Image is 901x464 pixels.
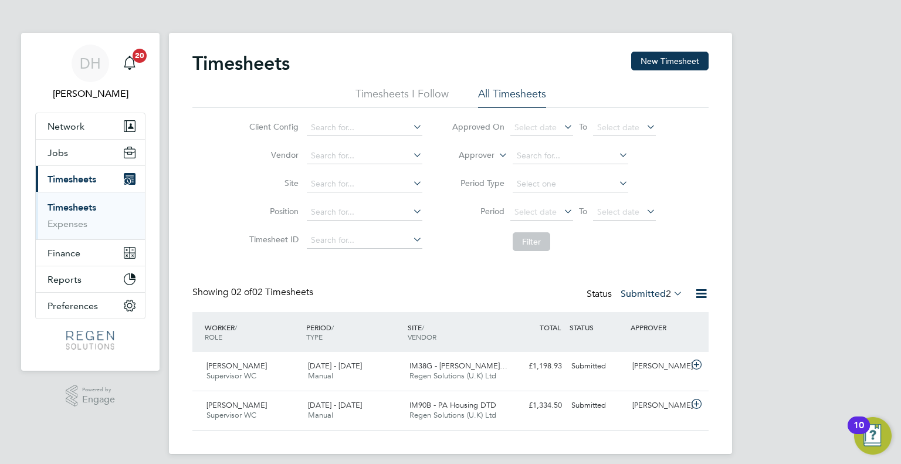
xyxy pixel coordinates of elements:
[409,371,496,381] span: Regen Solutions (U.K) Ltd
[506,396,567,415] div: £1,334.50
[246,178,299,188] label: Site
[246,121,299,132] label: Client Config
[567,357,628,376] div: Submitted
[513,232,550,251] button: Filter
[246,206,299,216] label: Position
[587,286,685,303] div: Status
[308,400,362,410] span: [DATE] - [DATE]
[192,286,316,299] div: Showing
[540,323,561,332] span: TOTAL
[66,331,114,350] img: regensolutions-logo-retina.png
[853,425,864,441] div: 10
[308,371,333,381] span: Manual
[452,121,504,132] label: Approved On
[48,218,87,229] a: Expenses
[513,176,628,192] input: Select one
[118,45,141,82] a: 20
[513,148,628,164] input: Search for...
[355,87,449,108] li: Timesheets I Follow
[206,400,267,410] span: [PERSON_NAME]
[35,87,145,101] span: Darren Hartman
[666,288,671,300] span: 2
[597,122,639,133] span: Select date
[231,286,313,298] span: 02 Timesheets
[80,56,101,71] span: DH
[36,293,145,319] button: Preferences
[192,52,290,75] h2: Timesheets
[567,317,628,338] div: STATUS
[307,232,422,249] input: Search for...
[246,150,299,160] label: Vendor
[307,176,422,192] input: Search for...
[628,396,689,415] div: [PERSON_NAME]
[452,206,504,216] label: Period
[506,357,567,376] div: £1,198.93
[308,410,333,420] span: Manual
[409,400,496,410] span: IM90B - PA Housing DTD
[409,361,507,371] span: IM38G - [PERSON_NAME]…
[205,332,222,341] span: ROLE
[36,240,145,266] button: Finance
[452,178,504,188] label: Period Type
[854,417,892,455] button: Open Resource Center, 10 new notifications
[206,371,256,381] span: Supervisor WC
[405,317,506,347] div: SITE
[631,52,709,70] button: New Timesheet
[246,234,299,245] label: Timesheet ID
[82,385,115,395] span: Powered by
[48,274,82,285] span: Reports
[478,87,546,108] li: All Timesheets
[48,174,96,185] span: Timesheets
[422,323,424,332] span: /
[36,140,145,165] button: Jobs
[307,120,422,136] input: Search for...
[21,33,160,371] nav: Main navigation
[82,395,115,405] span: Engage
[621,288,683,300] label: Submitted
[628,317,689,338] div: APPROVER
[48,121,84,132] span: Network
[35,331,145,350] a: Go to home page
[409,410,496,420] span: Regen Solutions (U.K) Ltd
[206,410,256,420] span: Supervisor WC
[514,122,557,133] span: Select date
[307,148,422,164] input: Search for...
[303,317,405,347] div: PERIOD
[567,396,628,415] div: Submitted
[231,286,252,298] span: 02 of
[408,332,436,341] span: VENDOR
[48,202,96,213] a: Timesheets
[35,45,145,101] a: DH[PERSON_NAME]
[575,119,591,134] span: To
[307,204,422,221] input: Search for...
[306,332,323,341] span: TYPE
[48,147,68,158] span: Jobs
[48,248,80,259] span: Finance
[235,323,237,332] span: /
[628,357,689,376] div: [PERSON_NAME]
[514,206,557,217] span: Select date
[36,113,145,139] button: Network
[206,361,267,371] span: [PERSON_NAME]
[48,300,98,311] span: Preferences
[442,150,494,161] label: Approver
[36,166,145,192] button: Timesheets
[66,385,116,407] a: Powered byEngage
[133,49,147,63] span: 20
[331,323,334,332] span: /
[36,192,145,239] div: Timesheets
[202,317,303,347] div: WORKER
[36,266,145,292] button: Reports
[575,204,591,219] span: To
[597,206,639,217] span: Select date
[308,361,362,371] span: [DATE] - [DATE]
